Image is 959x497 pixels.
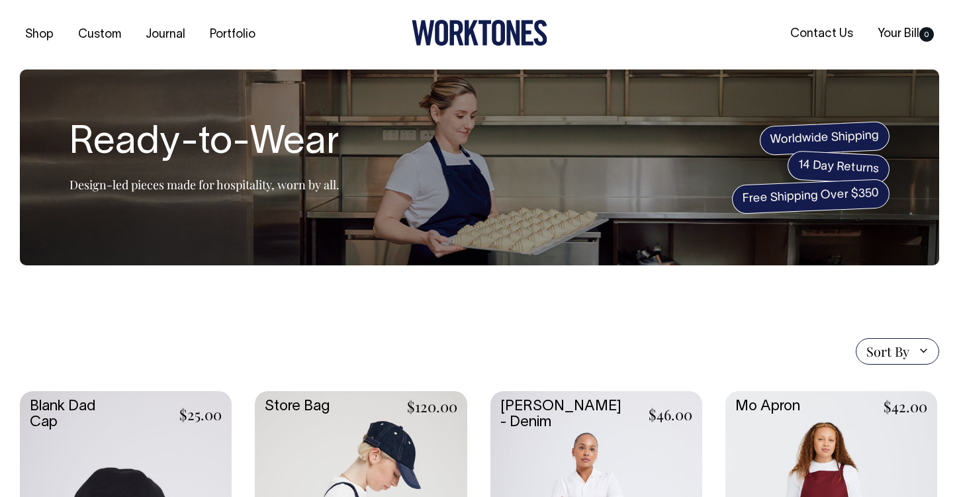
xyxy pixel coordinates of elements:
a: Journal [140,24,191,46]
span: 14 Day Returns [787,150,890,185]
span: Free Shipping Over $350 [731,179,890,214]
a: Contact Us [785,23,858,45]
a: Shop [20,24,59,46]
span: Sort By [866,343,909,359]
a: Your Bill0 [872,23,939,45]
span: 0 [919,27,934,42]
p: Design-led pieces made for hospitality, worn by all. [69,177,340,193]
h1: Ready-to-Wear [69,122,340,165]
a: Custom [73,24,126,46]
a: Portfolio [205,24,261,46]
span: Worldwide Shipping [759,121,890,156]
